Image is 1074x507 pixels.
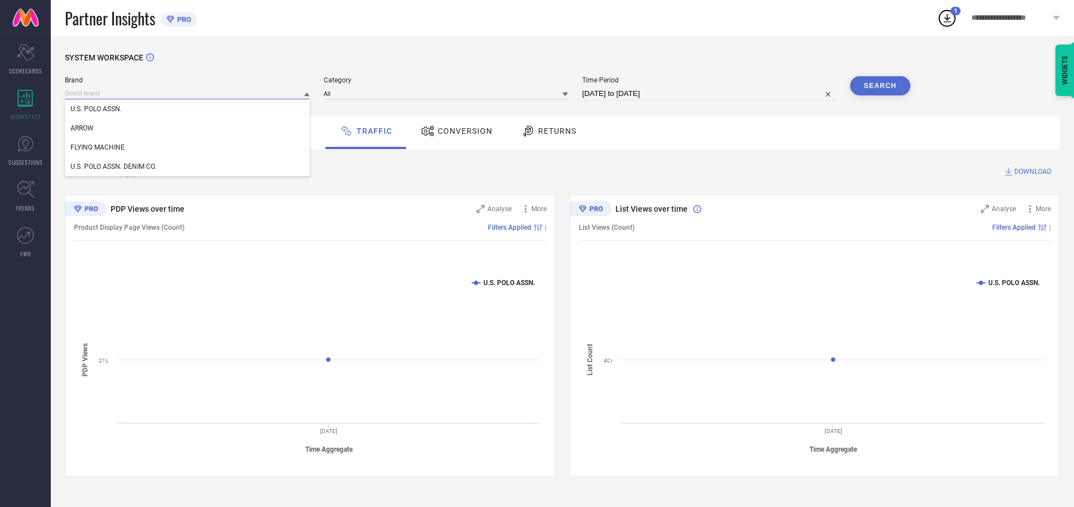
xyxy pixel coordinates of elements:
[579,224,635,231] span: List Views (Count)
[65,138,310,157] div: FLYING MACHINE
[850,76,911,95] button: Search
[545,224,547,231] span: |
[438,126,492,136] span: Conversion
[71,163,156,171] span: U.S. POLO ASSN. DENIM CO.
[809,445,857,453] tspan: Time Aggregate
[488,224,531,231] span: Filters Applied
[1049,224,1051,231] span: |
[824,428,842,434] text: [DATE]
[538,126,576,136] span: Returns
[615,204,688,213] span: List Views over time
[65,119,310,138] div: ARROW
[65,202,107,218] div: Premium
[174,15,191,24] span: PRO
[71,105,122,113] span: U.S. POLO ASSN.
[477,205,485,213] svg: Zoom
[356,126,392,136] span: Traffic
[74,224,184,231] span: Product Display Page Views (Count)
[324,76,569,84] span: Category
[487,205,512,213] span: Analyse
[111,204,184,213] span: PDP Views over time
[531,205,547,213] span: More
[981,205,989,213] svg: Zoom
[1036,205,1051,213] span: More
[65,76,310,84] span: Brand
[65,88,310,99] input: Select brand
[81,343,89,376] tspan: PDP Views
[71,143,125,151] span: FLYING MACHINE
[320,428,337,434] text: [DATE]
[71,124,94,132] span: ARROW
[1014,166,1051,177] span: DOWNLOAD
[992,205,1016,213] span: Analyse
[8,158,43,167] span: SUGGESTIONS
[582,76,836,84] span: Time Period
[586,344,594,375] tspan: List Count
[9,67,42,75] span: SCORECARDS
[604,357,613,364] text: 4Cr
[937,8,957,28] div: Open download list
[65,7,155,30] span: Partner Insights
[16,204,35,212] span: TRENDS
[483,279,535,287] text: U.S. POLO ASSN.
[988,279,1040,287] text: U.S. POLO ASSN.
[570,202,611,218] div: Premium
[954,7,957,15] span: 1
[65,99,310,119] div: U.S. POLO ASSN.
[65,53,143,62] span: SYSTEM WORKSPACE
[65,157,310,176] div: U.S. POLO ASSN. DENIM CO.
[20,250,31,258] span: FWD
[305,445,353,453] tspan: Time Aggregate
[99,357,109,364] text: 21L
[992,224,1036,231] span: Filters Applied
[582,87,836,100] input: Select time period
[10,112,41,121] span: WORKSPACE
